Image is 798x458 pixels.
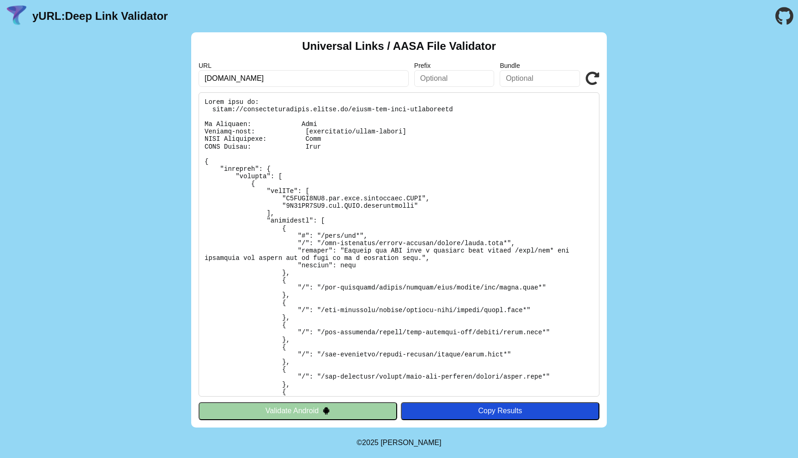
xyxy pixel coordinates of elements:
footer: © [357,428,441,458]
h2: Universal Links / AASA File Validator [302,40,496,53]
input: Required [199,70,409,87]
input: Optional [414,70,495,87]
a: Michael Ibragimchayev's Personal Site [381,439,441,446]
div: Copy Results [405,407,595,415]
a: yURL:Deep Link Validator [32,10,168,23]
label: Prefix [414,62,495,69]
img: droidIcon.svg [322,407,330,415]
input: Optional [500,70,580,87]
button: Validate Android [199,402,397,420]
label: URL [199,62,409,69]
span: 2025 [362,439,379,446]
label: Bundle [500,62,580,69]
img: yURL Logo [5,4,29,28]
pre: Lorem ipsu do: sitam://consecteturadipis.elitse.do/eiusm-tem-inci-utlaboreetd Ma Aliquaen: Admi V... [199,92,599,397]
button: Copy Results [401,402,599,420]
